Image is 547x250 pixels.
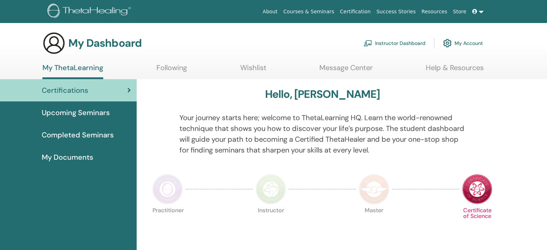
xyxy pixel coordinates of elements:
a: Courses & Seminars [281,5,337,18]
p: Certificate of Science [462,208,492,238]
p: Instructor [256,208,286,238]
p: Master [359,208,389,238]
a: Message Center [319,63,373,77]
a: My Account [443,35,483,51]
img: Master [359,174,389,204]
h3: Hello, [PERSON_NAME] [265,88,380,101]
span: Certifications [42,85,88,96]
p: Practitioner [152,208,183,238]
a: Store [450,5,469,18]
a: Following [156,63,187,77]
img: generic-user-icon.jpg [42,32,65,55]
a: About [260,5,280,18]
a: My ThetaLearning [42,63,103,79]
a: Success Stories [374,5,419,18]
a: Wishlist [240,63,266,77]
span: Completed Seminars [42,129,114,140]
a: Help & Resources [426,63,484,77]
span: My Documents [42,152,93,163]
img: chalkboard-teacher.svg [364,40,372,46]
img: logo.png [47,4,133,20]
a: Resources [419,5,450,18]
span: Upcoming Seminars [42,107,110,118]
h3: My Dashboard [68,37,142,50]
img: Instructor [256,174,286,204]
img: Practitioner [152,174,183,204]
a: Instructor Dashboard [364,35,425,51]
p: Your journey starts here; welcome to ThetaLearning HQ. Learn the world-renowned technique that sh... [179,112,466,155]
a: Certification [337,5,373,18]
img: Certificate of Science [462,174,492,204]
img: cog.svg [443,37,452,49]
